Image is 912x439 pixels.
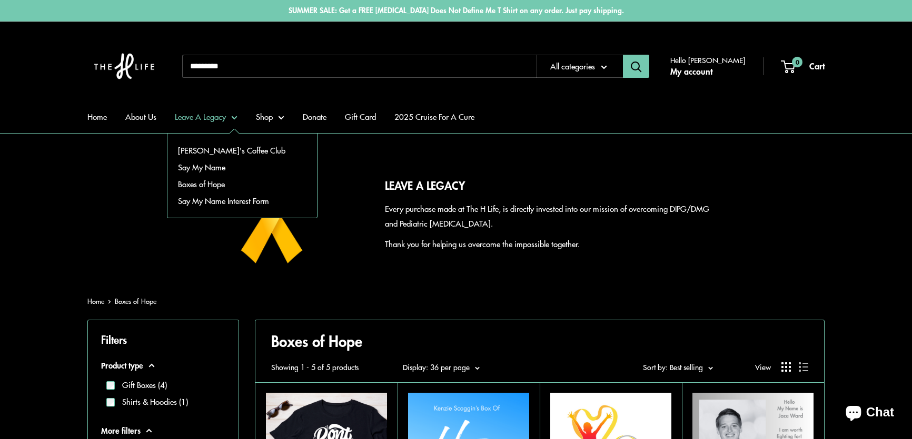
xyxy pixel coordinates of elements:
[345,109,376,124] a: Gift Card
[87,295,156,308] nav: Breadcrumb
[182,55,537,78] input: Search...
[385,201,714,231] p: Every purchase made at The H Life, is directly invested into our mission of overcoming DIPG/DMG a...
[643,360,713,374] button: Sort by: Best selling
[403,360,480,374] button: Display: 36 per page
[167,192,317,209] a: Say My Name Interest Form
[115,379,167,391] label: Gift Boxes (4)
[271,331,808,352] h1: Boxes of Hope
[87,109,107,124] a: Home
[394,109,474,124] a: 2025 Cruise For A Cure
[175,109,237,124] a: Leave A Legacy
[101,423,225,438] button: More filters
[101,358,225,373] button: Product type
[643,362,703,372] span: Sort by: Best selling
[792,57,802,67] span: 0
[303,109,326,124] a: Donate
[101,330,225,349] p: Filters
[623,55,649,78] button: Search
[385,237,714,251] p: Thank you for helping us overcome the impossible together.
[670,53,745,67] span: Hello [PERSON_NAME]
[256,109,284,124] a: Shop
[781,362,791,372] button: Display products as grid
[670,64,712,79] a: My account
[755,360,771,374] span: View
[809,59,825,72] span: Cart
[167,142,317,159] a: [PERSON_NAME]'s Coffee Club
[167,176,317,192] a: Boxes of Hope
[836,396,904,431] inbox-online-store-chat: Shopify online store chat
[403,362,470,372] span: Display: 36 per page
[115,296,156,306] a: Boxes of Hope
[799,362,808,372] button: Display products as list
[87,296,104,306] a: Home
[782,58,825,74] a: 0 Cart
[167,159,317,176] a: Say My Name
[271,360,359,374] span: Showing 1 - 5 of 5 products
[87,32,161,100] img: The H Life
[115,396,188,408] label: Shirts & Hoodies (1)
[125,109,156,124] a: About Us
[385,177,714,194] h2: LEAVE A LEGACY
